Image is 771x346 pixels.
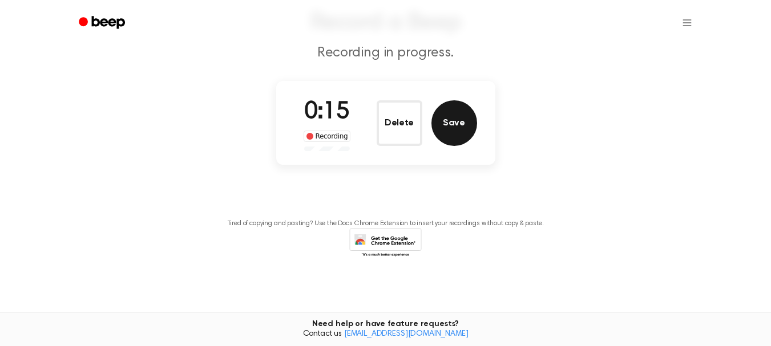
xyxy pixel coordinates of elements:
a: Beep [71,12,135,34]
button: Open menu [673,9,701,36]
span: Contact us [7,329,764,340]
button: Delete Audio Record [377,100,422,146]
a: [EMAIL_ADDRESS][DOMAIN_NAME] [344,330,469,338]
span: 0:15 [304,100,350,124]
div: Recording [304,131,351,142]
p: Tired of copying and pasting? Use the Docs Chrome Extension to insert your recordings without cop... [228,219,544,228]
p: Recording in progress. [167,44,605,63]
button: Save Audio Record [431,100,477,146]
